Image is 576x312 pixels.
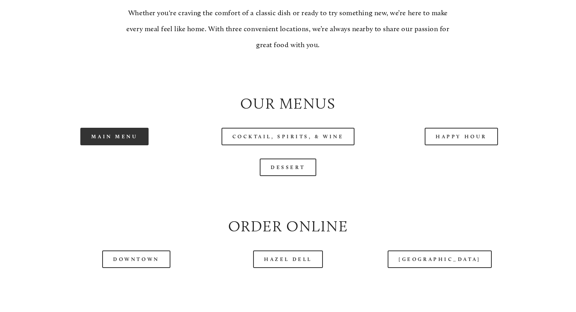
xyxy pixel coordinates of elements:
a: Dessert [260,159,316,176]
a: Downtown [102,250,170,268]
h2: Order Online [35,216,542,237]
a: Hazel Dell [253,250,323,268]
a: [GEOGRAPHIC_DATA] [388,250,491,268]
a: Cocktail, Spirits, & Wine [222,128,355,145]
h2: Our Menus [35,93,542,115]
a: Main Menu [80,128,149,145]
a: Happy Hour [425,128,498,145]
